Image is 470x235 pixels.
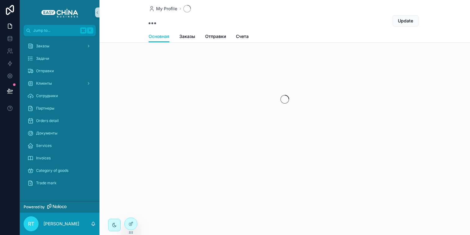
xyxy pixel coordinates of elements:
[36,68,54,73] span: Отправки
[24,177,96,189] a: Trade mark
[24,128,96,139] a: Документы
[36,93,58,98] span: Сотрудники
[24,115,96,126] a: Orders detail
[36,156,51,161] span: Invoices
[179,31,195,43] a: Заказы
[36,56,49,61] span: Задачи
[156,6,177,12] span: My Profile
[393,15,418,26] button: Update
[236,33,249,40] span: Счета
[149,31,169,43] a: Основная
[205,33,226,40] span: Отправки
[24,65,96,77] a: Отправки
[36,181,57,186] span: Trade mark
[24,53,96,64] a: Задачи
[398,18,413,24] span: Update
[41,7,78,17] img: App logo
[36,131,58,136] span: Документы
[36,168,68,173] span: Category of goods
[24,153,96,164] a: Invoices
[205,31,226,43] a: Отправки
[88,28,93,33] span: K
[28,220,34,228] span: RT
[149,6,177,12] a: My Profile
[24,78,96,89] a: Клиенты
[36,118,59,123] span: Orders detail
[20,36,99,197] div: scrollable content
[24,165,96,176] a: Category of goods
[149,33,169,40] span: Основная
[36,81,52,86] span: Клиенты
[20,201,99,213] a: Powered by
[24,204,45,209] span: Powered by
[24,25,96,36] button: Jump to...K
[24,90,96,101] a: Сотрудники
[36,44,49,49] span: Заказы
[24,140,96,151] a: Services
[36,106,54,111] span: Партнеры
[44,221,79,227] p: [PERSON_NAME]
[236,31,249,43] a: Счета
[24,40,96,52] a: Заказы
[24,103,96,114] a: Партнеры
[36,143,52,148] span: Services
[33,28,78,33] span: Jump to...
[179,33,195,40] span: Заказы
